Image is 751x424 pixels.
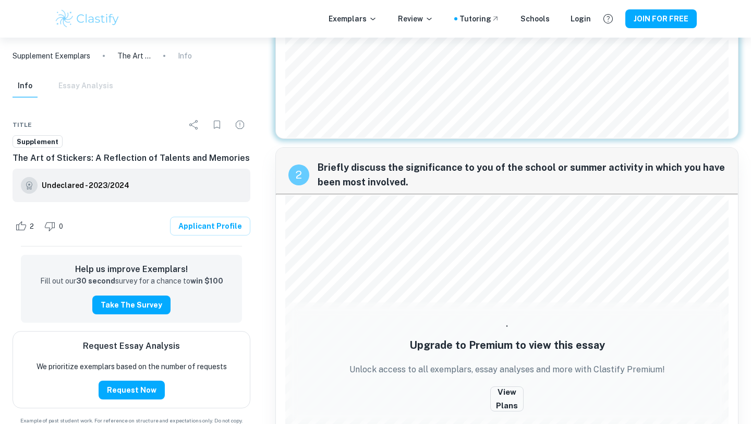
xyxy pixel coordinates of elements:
span: Briefly discuss the significance to you of the school or summer activity in which you have been m... [318,160,725,190]
a: Schools [520,13,550,25]
a: Undeclared - 2023/2024 [42,177,129,194]
a: Tutoring [459,13,500,25]
h6: Request Essay Analysis [83,340,180,352]
span: 0 [53,221,69,232]
p: Fill out our survey for a chance to [40,276,223,287]
p: Info [178,50,192,62]
button: Help and Feedback [599,10,617,28]
div: Dislike [42,218,69,234]
a: Supplement [13,135,63,148]
button: Info [13,75,38,98]
div: recipe [288,164,309,185]
strong: 30 second [76,277,115,285]
button: Take the Survey [92,296,171,314]
span: 2 [24,221,40,232]
div: Share [184,114,204,135]
button: JOIN FOR FREE [625,9,697,28]
button: Request Now [99,381,165,399]
p: The Art of Stickers: A Reflection of Talents and Memories [117,50,151,62]
a: Login [571,13,591,25]
a: Applicant Profile [170,217,250,235]
div: Like [13,218,40,234]
p: We prioritize exemplars based on the number of requests [37,361,227,372]
p: Review [398,13,433,25]
strong: win $100 [190,277,223,285]
a: Supplement Exemplars [13,50,90,62]
span: Supplement [13,137,62,147]
div: Bookmark [207,114,227,135]
img: Clastify logo [54,8,120,29]
h5: Upgrade to Premium to view this essay [409,337,605,353]
span: Title [13,120,32,129]
p: Unlock access to all exemplars, essay analyses and more with Clastify Premium! [349,363,665,376]
button: View Plans [490,386,524,411]
div: Report issue [229,114,250,135]
h6: Undeclared - 2023/2024 [42,180,129,191]
h6: Help us improve Exemplars! [29,263,234,276]
p: Exemplars [329,13,377,25]
h6: The Art of Stickers: A Reflection of Talents and Memories [13,152,250,164]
